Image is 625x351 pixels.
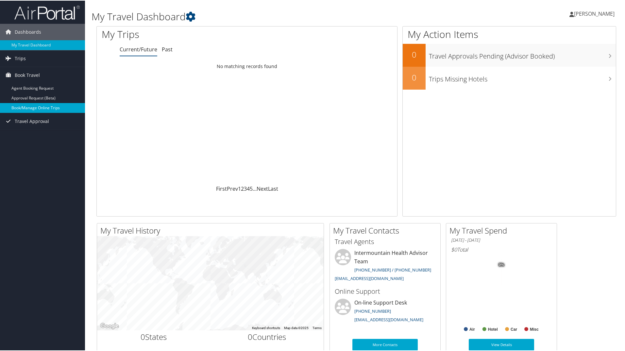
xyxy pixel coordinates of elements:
a: Terms (opens in new tab) [312,325,322,329]
a: [PHONE_NUMBER] [354,307,391,313]
span: … [253,184,257,192]
a: Open this area in Google Maps (opens a new window) [99,321,120,330]
button: Keyboard shortcuts [252,325,280,330]
a: Last [268,184,278,192]
text: Misc [530,326,539,331]
a: [EMAIL_ADDRESS][DOMAIN_NAME] [354,316,423,322]
a: 0Travel Approvals Pending (Advisor Booked) [403,43,616,66]
a: 1 [238,184,241,192]
text: Hotel [488,326,498,331]
span: Map data ©2025 [284,325,309,329]
a: [PERSON_NAME] [569,3,621,23]
h2: States [102,331,206,342]
a: 4 [247,184,250,192]
a: [EMAIL_ADDRESS][DOMAIN_NAME] [335,275,404,281]
tspan: 0% [499,262,504,266]
a: 2 [241,184,244,192]
span: 0 [141,331,145,342]
a: Next [257,184,268,192]
span: Book Travel [15,66,40,83]
a: Prev [227,184,238,192]
span: Trips [15,50,26,66]
a: 5 [250,184,253,192]
h2: My Travel History [100,224,324,236]
span: $0 [451,245,457,253]
a: 0Trips Missing Hotels [403,66,616,89]
span: Travel Approval [15,113,49,129]
h2: My Travel Contacts [333,224,440,236]
text: Car [511,326,517,331]
h6: [DATE] - [DATE] [451,237,552,243]
span: [PERSON_NAME] [574,9,615,17]
td: No matching records found [97,60,397,72]
h3: Trips Missing Hotels [429,71,616,83]
h1: My Travel Dashboard [92,9,445,23]
text: Air [469,326,475,331]
h2: 0 [403,48,426,60]
a: More Contacts [352,338,418,350]
img: Google [99,321,120,330]
h3: Travel Approvals Pending (Advisor Booked) [429,48,616,60]
h2: Countries [215,331,319,342]
h2: My Travel Spend [449,224,557,236]
a: View Details [469,338,534,350]
li: Intermountain Health Advisor Team [331,248,439,283]
h6: Total [451,245,552,253]
a: 3 [244,184,247,192]
a: First [216,184,227,192]
span: Dashboards [15,23,41,40]
h3: Online Support [335,286,435,295]
span: 0 [248,331,252,342]
a: Current/Future [120,45,157,52]
a: [PHONE_NUMBER] / [PHONE_NUMBER] [354,266,431,272]
h1: My Trips [102,27,267,41]
h3: Travel Agents [335,237,435,246]
h2: 0 [403,71,426,82]
img: airportal-logo.png [14,4,80,20]
h1: My Action Items [403,27,616,41]
li: On-line Support Desk [331,298,439,325]
a: Past [162,45,173,52]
